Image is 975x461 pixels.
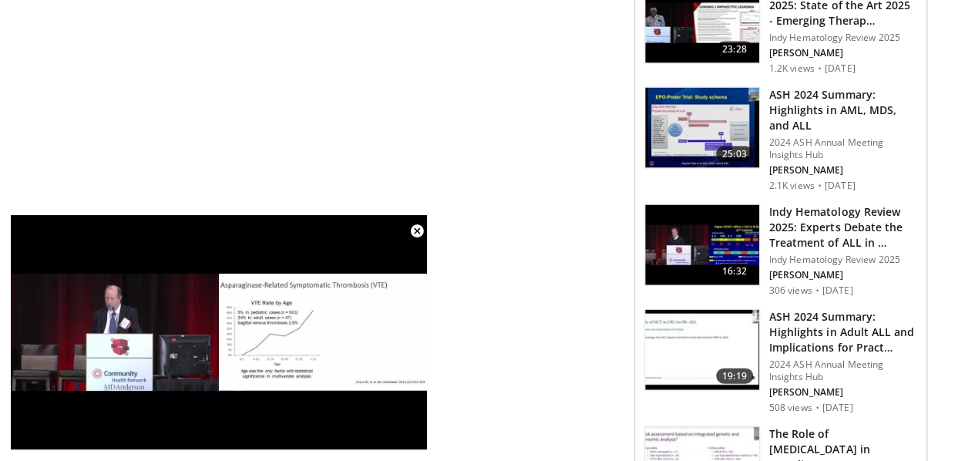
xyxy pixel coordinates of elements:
[822,402,853,414] p: [DATE]
[769,47,917,59] p: [PERSON_NAME]
[769,136,917,161] p: 2024 ASH Annual Meeting Insights Hub
[644,204,917,297] a: 16:32 Indy Hematology Review 2025: Experts Debate the Treatment of ALL in … Indy Hematology Revie...
[769,32,917,44] p: Indy Hematology Review 2025
[769,87,917,133] h3: ASH 2024 Summary: Highlights in AML, MDS, and ALL
[645,88,759,168] img: 09e014a9-d433-4d89-b240-0b9e019fa8dc.150x105_q85_crop-smart_upscale.jpg
[716,146,753,162] span: 25:03
[825,180,856,192] p: [DATE]
[769,204,917,251] h3: Indy Hematology Review 2025: Experts Debate the Treatment of ALL in …
[769,358,917,383] p: 2024 ASH Annual Meeting Insights Hub
[644,87,917,192] a: 25:03 ASH 2024 Summary: Highlights in AML, MDS, and ALL 2024 ASH Annual Meeting Insights Hub [PER...
[645,205,759,285] img: b2ec6bb9-447f-4f2d-b34c-6766e16e6359.150x105_q85_crop-smart_upscale.jpg
[769,180,815,192] p: 2.1K views
[716,264,753,279] span: 16:32
[818,180,822,192] div: ·
[645,310,759,390] img: b5f8f632-2340-4ba2-9cf6-f2f56fd833fa.150x105_q85_crop-smart_upscale.jpg
[769,386,917,399] p: [PERSON_NAME]
[769,254,917,266] p: Indy Hematology Review 2025
[825,62,856,75] p: [DATE]
[769,164,917,177] p: [PERSON_NAME]
[769,269,917,281] p: [PERSON_NAME]
[769,62,815,75] p: 1.2K views
[644,309,917,414] a: 19:19 ASH 2024 Summary: Highlights in Adult ALL and Implications for Pract… 2024 ASH Annual Meeti...
[769,402,812,414] p: 508 views
[716,368,753,384] span: 19:19
[822,284,853,297] p: [DATE]
[11,215,427,450] video-js: Video Player
[716,42,753,57] span: 23:28
[818,62,822,75] div: ·
[815,402,819,414] div: ·
[402,215,432,247] button: Close
[769,284,812,297] p: 306 views
[769,309,917,355] h3: ASH 2024 Summary: Highlights in Adult ALL and Implications for Pract…
[815,284,819,297] div: ·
